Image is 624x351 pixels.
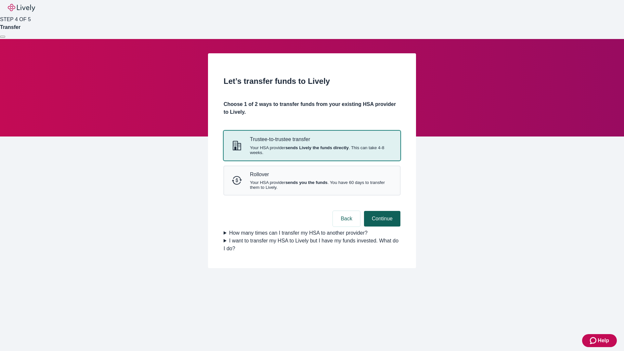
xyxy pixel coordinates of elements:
[224,75,400,87] h2: Let’s transfer funds to Lively
[364,211,400,227] button: Continue
[232,175,242,186] svg: Rollover
[582,334,617,347] button: Zendesk support iconHelp
[250,171,392,177] p: Rollover
[333,211,360,227] button: Back
[224,131,400,160] button: Trustee-to-trusteeTrustee-to-trustee transferYour HSA providersends Lively the funds directly. Th...
[250,145,392,155] span: Your HSA provider . This can take 4-8 weeks.
[232,140,242,151] svg: Trustee-to-trustee
[224,237,400,253] summary: I want to transfer my HSA to Lively but I have my funds invested. What do I do?
[250,136,392,142] p: Trustee-to-trustee transfer
[250,180,392,190] span: Your HSA provider . You have 60 days to transfer them to Lively.
[224,166,400,195] button: RolloverRolloverYour HSA providersends you the funds. You have 60 days to transfer them to Lively.
[224,229,400,237] summary: How many times can I transfer my HSA to another provider?
[590,337,598,344] svg: Zendesk support icon
[598,337,609,344] span: Help
[8,4,35,12] img: Lively
[224,100,400,116] h4: Choose 1 of 2 ways to transfer funds from your existing HSA provider to Lively.
[285,145,349,150] strong: sends Lively the funds directly
[285,180,328,185] strong: sends you the funds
